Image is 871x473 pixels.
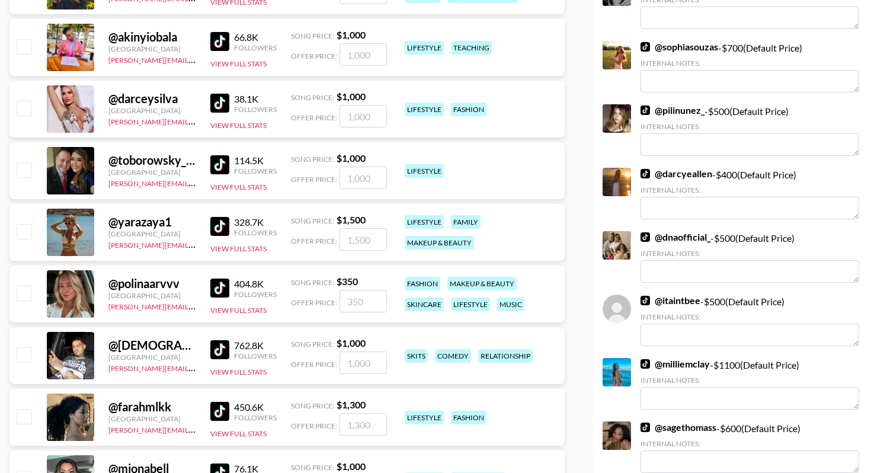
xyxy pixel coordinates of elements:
div: 66.8K [234,31,277,43]
button: View Full Stats [210,244,267,253]
div: teaching [451,41,492,55]
div: lifestyle [405,411,444,424]
div: Followers [234,228,277,237]
div: - $ 500 (Default Price) [641,295,859,346]
img: TikTok [210,279,229,298]
div: skits [405,349,428,363]
div: Followers [234,167,277,175]
img: TikTok [641,169,650,178]
img: TikTok [210,94,229,113]
div: - $ 600 (Default Price) [641,421,859,473]
a: [PERSON_NAME][EMAIL_ADDRESS][DOMAIN_NAME] [108,177,284,188]
div: - $ 400 (Default Price) [641,168,859,219]
img: TikTok [641,232,650,242]
div: [GEOGRAPHIC_DATA] [108,353,196,362]
a: [PERSON_NAME][EMAIL_ADDRESS][DOMAIN_NAME] [108,53,284,65]
div: [GEOGRAPHIC_DATA] [108,414,196,423]
div: Internal Notes: [641,376,859,385]
input: 1,000 [340,43,387,66]
div: makeup & beauty [405,236,474,250]
div: Followers [234,290,277,299]
div: - $ 500 (Default Price) [641,231,859,283]
img: TikTok [210,217,229,236]
img: TikTok [641,423,650,432]
div: 38.1K [234,93,277,105]
div: lifestyle [405,103,444,116]
a: @sophiasouzas [641,41,718,53]
span: Song Price: [291,155,334,164]
img: TikTok [641,296,650,305]
a: @dnaofficial_ [641,231,710,243]
div: fashion [451,411,486,424]
a: [PERSON_NAME][EMAIL_ADDRESS][DOMAIN_NAME] [108,362,284,373]
div: Followers [234,351,277,360]
input: 1,500 [340,228,387,251]
img: TikTok [210,155,229,174]
span: Offer Price: [291,113,337,122]
span: Song Price: [291,340,334,349]
a: [PERSON_NAME][EMAIL_ADDRESS][DOMAIN_NAME] [108,423,284,434]
div: - $ 1100 (Default Price) [641,358,859,410]
div: Internal Notes: [641,59,859,68]
div: Followers [234,413,277,422]
div: 450.6K [234,401,277,413]
input: 1,300 [340,413,387,436]
a: [PERSON_NAME][EMAIL_ADDRESS][DOMAIN_NAME] [108,115,284,126]
img: TikTok [210,402,229,421]
div: Internal Notes: [641,439,859,448]
button: View Full Stats [210,367,267,376]
button: View Full Stats [210,121,267,130]
img: TikTok [641,359,650,369]
div: [GEOGRAPHIC_DATA] [108,44,196,53]
div: Internal Notes: [641,186,859,194]
div: lifestyle [405,164,444,178]
input: 350 [340,290,387,312]
div: - $ 500 (Default Price) [641,104,859,156]
div: 762.8K [234,340,277,351]
div: fashion [405,277,440,290]
span: Song Price: [291,401,334,410]
div: @ [DEMOGRAPHIC_DATA] [108,338,196,353]
strong: $ 1,000 [337,152,366,164]
div: fashion [451,103,486,116]
input: 1,000 [340,167,387,189]
div: family [451,215,481,229]
button: View Full Stats [210,429,267,438]
div: Followers [234,105,277,114]
span: Offer Price: [291,421,337,430]
div: @ akinyiobala [108,30,196,44]
div: - $ 700 (Default Price) [641,41,859,92]
span: Song Price: [291,216,334,225]
div: skincare [405,298,444,311]
div: Internal Notes: [641,312,859,321]
div: music [497,298,524,311]
strong: $ 1,000 [337,91,366,102]
div: @ toborowsky_david [108,153,196,168]
button: View Full Stats [210,59,267,68]
a: [PERSON_NAME][EMAIL_ADDRESS][DOMAIN_NAME] [108,300,284,311]
span: Offer Price: [291,52,337,60]
a: @itaintbee [641,295,700,306]
input: 1,000 [340,105,387,127]
div: lifestyle [451,298,490,311]
span: Song Price: [291,278,334,287]
strong: $ 1,000 [337,461,366,472]
div: lifestyle [405,215,444,229]
span: Song Price: [291,93,334,102]
span: Offer Price: [291,298,337,307]
div: @ farahmlkk [108,400,196,414]
div: @ polinaarvvv [108,276,196,291]
a: @milliemclay [641,358,710,370]
a: @darcyeallen [641,168,712,180]
span: Offer Price: [291,360,337,369]
div: relationship [478,349,533,363]
img: TikTok [641,106,650,115]
a: @sagethomass [641,421,716,433]
div: makeup & beauty [447,277,517,290]
a: @pilinunez_ [641,104,705,116]
input: 1,000 [340,351,387,374]
span: Offer Price: [291,175,337,184]
div: 114.5K [234,155,277,167]
div: Followers [234,43,277,52]
div: [GEOGRAPHIC_DATA] [108,168,196,177]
